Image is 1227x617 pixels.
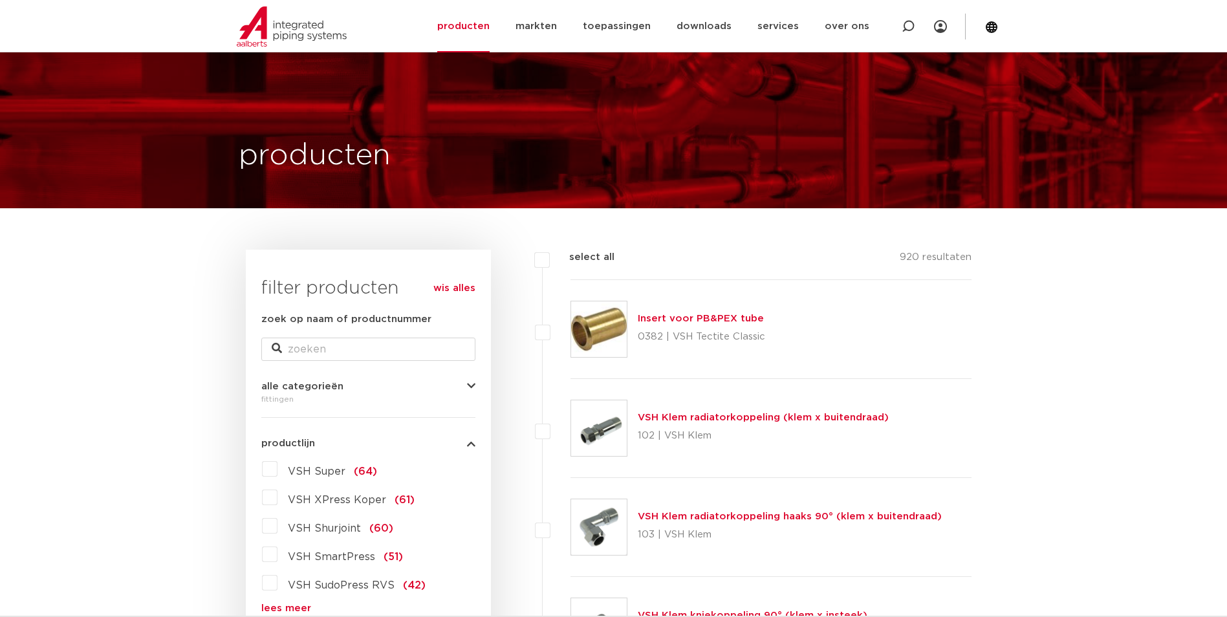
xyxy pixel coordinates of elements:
[261,276,475,301] h3: filter producten
[638,327,765,347] p: 0382 | VSH Tectite Classic
[571,499,627,555] img: Thumbnail for VSH Klem radiatorkoppeling haaks 90° (klem x buitendraad)
[354,466,377,477] span: (64)
[403,580,426,590] span: (42)
[288,523,361,534] span: VSH Shurjoint
[261,382,343,391] span: alle categorieën
[638,413,889,422] a: VSH Klem radiatorkoppeling (klem x buitendraad)
[638,525,942,545] p: 103 | VSH Klem
[550,250,614,265] label: select all
[384,552,403,562] span: (51)
[261,603,475,613] a: lees meer
[261,382,475,391] button: alle categorieën
[571,301,627,357] img: Thumbnail for Insert voor PB&PEX tube
[239,135,391,177] h1: producten
[369,523,393,534] span: (60)
[288,495,386,505] span: VSH XPress Koper
[638,512,942,521] a: VSH Klem radiatorkoppeling haaks 90° (klem x buitendraad)
[638,426,889,446] p: 102 | VSH Klem
[288,580,395,590] span: VSH SudoPress RVS
[261,338,475,361] input: zoeken
[261,391,475,407] div: fittingen
[288,466,345,477] span: VSH Super
[571,400,627,456] img: Thumbnail for VSH Klem radiatorkoppeling (klem x buitendraad)
[261,438,475,448] button: productlijn
[395,495,415,505] span: (61)
[900,250,972,270] p: 920 resultaten
[261,312,431,327] label: zoek op naam of productnummer
[638,314,764,323] a: Insert voor PB&PEX tube
[261,438,315,448] span: productlijn
[433,281,475,296] a: wis alles
[288,552,375,562] span: VSH SmartPress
